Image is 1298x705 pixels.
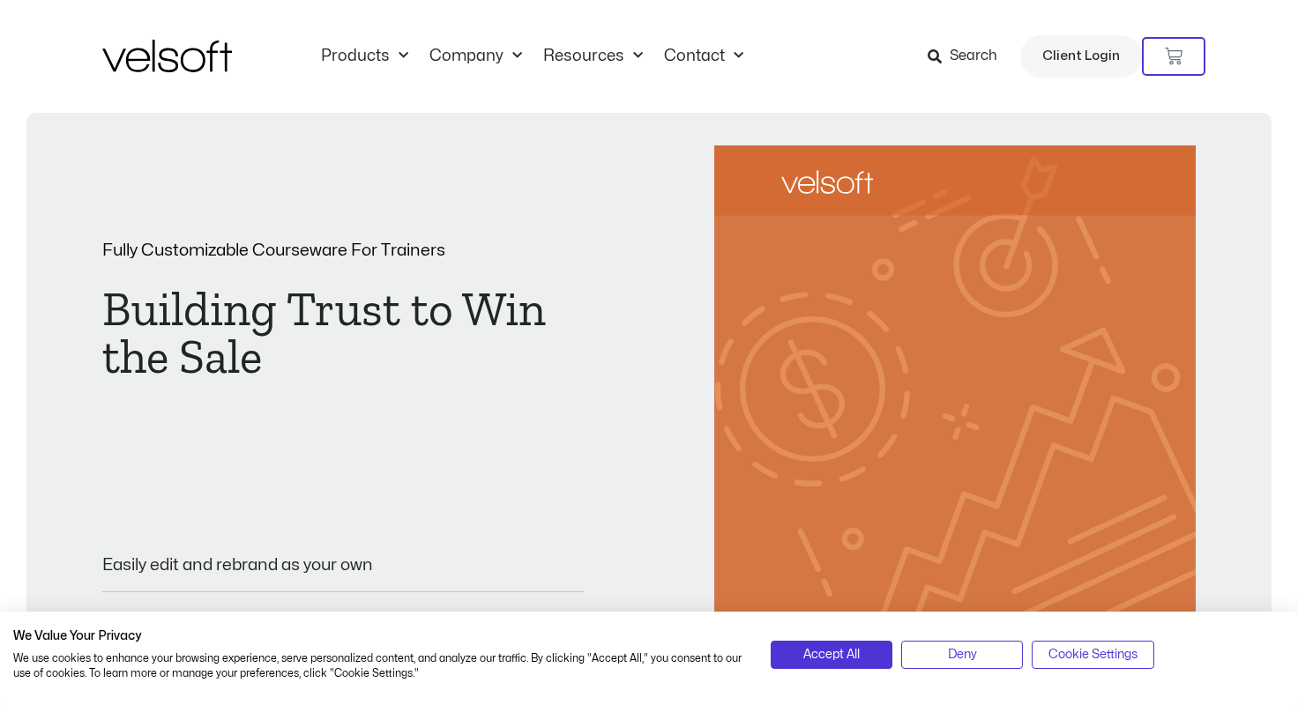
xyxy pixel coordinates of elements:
p: Fully Customizable Courseware For Trainers [102,242,584,259]
a: ContactMenu Toggle [653,47,754,66]
img: Velsoft Training Materials [102,40,232,72]
span: Cookie Settings [1048,645,1138,664]
button: Adjust cookie preferences [1032,641,1153,669]
a: Search [928,41,1010,71]
a: ProductsMenu Toggle [310,47,419,66]
nav: Menu [310,47,754,66]
a: CompanyMenu Toggle [419,47,533,66]
a: Client Login [1020,35,1142,78]
h1: Building Trust to Win the Sale [102,286,584,381]
h2: We Value Your Privacy [13,628,744,644]
a: ResourcesMenu Toggle [533,47,653,66]
span: Client Login [1042,45,1120,68]
p: We use cookies to enhance your browsing experience, serve personalized content, and analyze our t... [13,651,744,681]
span: Accept All [803,645,860,664]
button: Accept all cookies [771,641,892,669]
span: Search [950,45,997,68]
span: Deny [948,645,977,664]
p: Easily edit and rebrand as your own [102,557,584,574]
button: Deny all cookies [901,641,1023,669]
